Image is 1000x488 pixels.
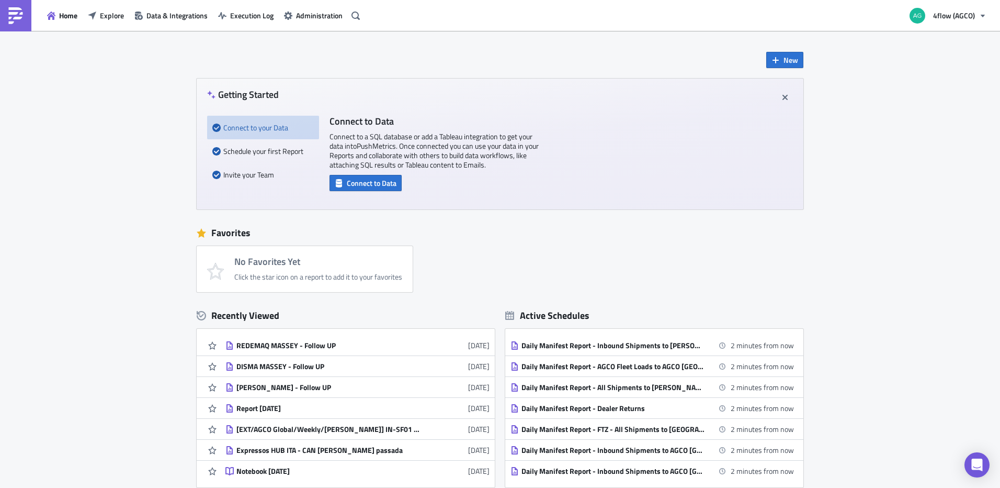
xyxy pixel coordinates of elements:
span: Administration [296,10,343,21]
span: Data & Integrations [146,10,208,21]
div: DISMA MASSEY - Follow UP [236,362,419,371]
a: REDEMAQ MASSEY - Follow UP[DATE] [225,335,490,356]
time: 2025-09-01 09:00 [731,445,794,456]
a: Daily Manifest Report - Inbound Shipments to AGCO [GEOGRAPHIC_DATA] - WEST2 minutes from now [510,461,794,481]
div: Daily Manifest Report - AGCO Fleet Loads to AGCO [GEOGRAPHIC_DATA] [521,362,704,371]
div: Daily Manifest Report - Dealer Returns [521,404,704,413]
a: Daily Manifest Report - All Shipments to [PERSON_NAME] and AGCO [GEOGRAPHIC_DATA] - [GEOGRAPHIC_D... [510,377,794,397]
button: Data & Integrations [129,7,213,24]
div: Notebook [DATE] [236,467,419,476]
button: 4flow (AGCO) [903,4,992,27]
div: [PERSON_NAME] - Follow UP [236,383,419,392]
span: Explore [100,10,124,21]
button: Home [42,7,83,24]
time: 2025-09-01 09:00 [731,361,794,372]
time: 2025-09-01 09:00 [731,340,794,351]
button: Connect to Data [329,175,402,191]
time: 2025-09-01 09:00 [731,465,794,476]
img: Avatar [908,7,926,25]
span: New [783,54,798,65]
img: PushMetrics [7,7,24,24]
div: Click the star icon on a report to add it to your favorites [234,272,402,282]
time: 2025-08-29T11:39:45Z [468,340,490,351]
a: Daily Manifest Report - Inbound Shipments to AGCO [GEOGRAPHIC_DATA]2 minutes from now [510,440,794,460]
a: DISMA MASSEY - Follow UP[DATE] [225,356,490,376]
h4: Getting Started [207,89,279,100]
button: Execution Log [213,7,279,24]
h4: No Favorites Yet [234,257,402,267]
span: 4flow (AGCO) [933,10,975,21]
div: Daily Manifest Report - Inbound Shipments to [PERSON_NAME][GEOGRAPHIC_DATA] [521,341,704,350]
a: Expressos HUB ITA - CAN [PERSON_NAME] passada[DATE] [225,440,490,460]
div: Daily Manifest Report - All Shipments to [PERSON_NAME] and AGCO [GEOGRAPHIC_DATA] - [GEOGRAPHIC_D... [521,383,704,392]
time: 2025-08-27T19:03:21Z [468,465,490,476]
div: Active Schedules [505,309,589,321]
a: [EXT/AGCO Global/Weekly/[PERSON_NAME]] IN-SF01 [GEOGRAPHIC_DATA] Seafreight Article Tracking Repo... [225,419,490,439]
time: 2025-08-28T12:38:44Z [468,445,490,456]
a: Connect to Data [329,176,402,187]
a: Report [DATE][DATE] [225,398,490,418]
div: REDEMAQ MASSEY - Follow UP [236,341,419,350]
div: Daily Manifest Report - Inbound Shipments to AGCO [GEOGRAPHIC_DATA] - WEST [521,467,704,476]
time: 2025-08-29T11:39:33Z [468,361,490,372]
time: 2025-08-29T11:38:53Z [468,403,490,414]
div: Connect to your Data [212,116,314,139]
a: [PERSON_NAME] - Follow UP[DATE] [225,377,490,397]
button: Administration [279,7,348,24]
div: Expressos HUB ITA - CAN [PERSON_NAME] passada [236,446,419,455]
time: 2025-08-29T07:56:24Z [468,424,490,435]
button: Explore [83,7,129,24]
span: Execution Log [230,10,274,21]
div: Open Intercom Messenger [964,452,990,478]
div: Daily Manifest Report - Inbound Shipments to AGCO [GEOGRAPHIC_DATA] [521,446,704,455]
div: Schedule your first Report [212,139,314,163]
p: Connect to a SQL database or add a Tableau integration to get your data into PushMetrics . Once c... [329,132,539,170]
a: Daily Manifest Report - AGCO Fleet Loads to AGCO [GEOGRAPHIC_DATA]2 minutes from now [510,356,794,376]
span: Connect to Data [347,178,396,188]
time: 2025-09-01 09:00 [731,382,794,393]
button: New [766,52,803,68]
h4: Connect to Data [329,116,539,127]
time: 2025-09-01 09:00 [731,403,794,414]
div: Report [DATE] [236,404,419,413]
div: Recently Viewed [197,308,495,324]
a: Daily Manifest Report - Inbound Shipments to [PERSON_NAME][GEOGRAPHIC_DATA]2 minutes from now [510,335,794,356]
div: Invite your Team [212,163,314,186]
time: 2025-09-01 09:00 [731,424,794,435]
div: Daily Manifest Report - FTZ - All Shipments to [GEOGRAPHIC_DATA] and [GEOGRAPHIC_DATA] [521,425,704,434]
a: Notebook [DATE][DATE] [225,461,490,481]
a: Daily Manifest Report - FTZ - All Shipments to [GEOGRAPHIC_DATA] and [GEOGRAPHIC_DATA]2 minutes f... [510,419,794,439]
div: Favorites [197,225,803,241]
a: Daily Manifest Report - Dealer Returns2 minutes from now [510,398,794,418]
div: [EXT/AGCO Global/Weekly/[PERSON_NAME]] IN-SF01 [GEOGRAPHIC_DATA] Seafreight Article Tracking Report [236,425,419,434]
span: Home [59,10,77,21]
time: 2025-08-29T11:39:13Z [468,382,490,393]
